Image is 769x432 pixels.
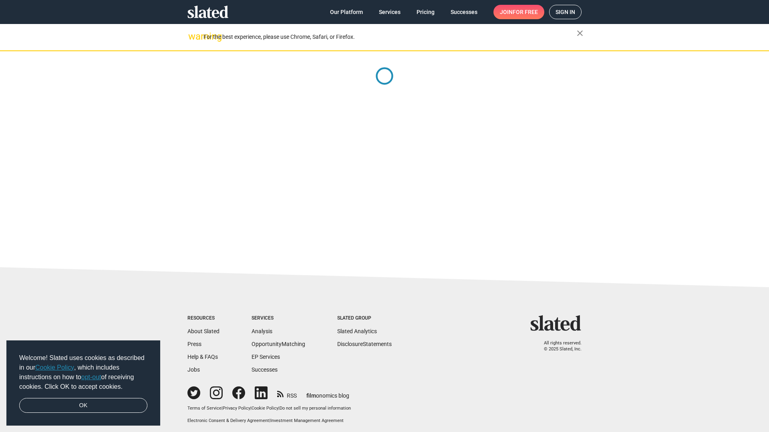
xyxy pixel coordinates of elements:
[337,341,392,347] a: DisclosureStatements
[575,28,585,38] mat-icon: close
[187,418,269,423] a: Electronic Consent & Delivery Agreement
[451,5,477,19] span: Successes
[269,418,270,423] span: |
[250,406,252,411] span: |
[203,32,577,42] div: For the best experience, please use Chrome, Safari, or Firefox.
[252,354,280,360] a: EP Services
[187,406,221,411] a: Terms of Service
[19,353,147,392] span: Welcome! Slated uses cookies as described in our , which includes instructions on how to of recei...
[337,315,392,322] div: Slated Group
[19,398,147,413] a: dismiss cookie message
[549,5,582,19] a: Sign in
[278,406,280,411] span: |
[513,5,538,19] span: for free
[280,406,351,412] button: Do not sell my personal information
[187,341,201,347] a: Press
[306,392,316,399] span: film
[35,364,74,371] a: Cookie Policy
[187,315,219,322] div: Resources
[252,366,278,373] a: Successes
[81,374,101,380] a: opt-out
[187,328,219,334] a: About Slated
[306,386,349,400] a: filmonomics blog
[556,5,575,19] span: Sign in
[252,315,305,322] div: Services
[270,418,344,423] a: Investment Management Agreement
[330,5,363,19] span: Our Platform
[417,5,435,19] span: Pricing
[188,32,198,41] mat-icon: warning
[410,5,441,19] a: Pricing
[6,340,160,426] div: cookieconsent
[500,5,538,19] span: Join
[372,5,407,19] a: Services
[252,406,278,411] a: Cookie Policy
[277,387,297,400] a: RSS
[444,5,484,19] a: Successes
[324,5,369,19] a: Our Platform
[252,328,272,334] a: Analysis
[493,5,544,19] a: Joinfor free
[252,341,305,347] a: OpportunityMatching
[221,406,223,411] span: |
[223,406,250,411] a: Privacy Policy
[535,340,582,352] p: All rights reserved. © 2025 Slated, Inc.
[187,366,200,373] a: Jobs
[379,5,401,19] span: Services
[187,354,218,360] a: Help & FAQs
[337,328,377,334] a: Slated Analytics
